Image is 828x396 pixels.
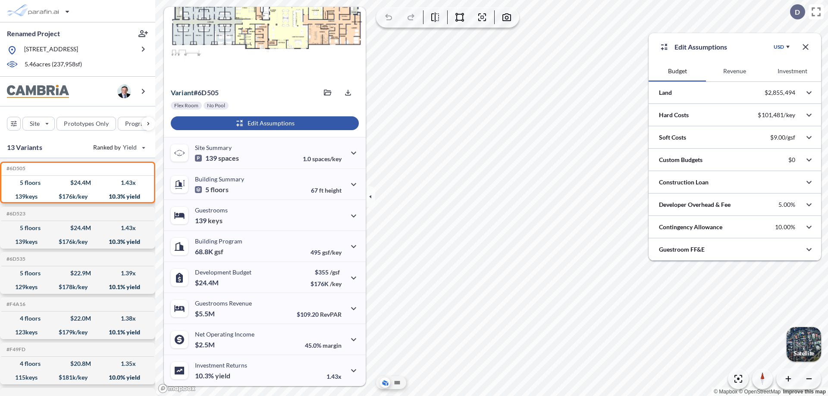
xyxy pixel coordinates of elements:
[659,200,731,209] p: Developer Overhead & Fee
[195,247,223,256] p: 68.8K
[659,245,705,254] p: Guestroom FF&E
[7,29,60,38] p: Renamed Project
[659,178,709,187] p: Construction Loan
[765,89,795,97] p: $2,855,494
[30,119,40,128] p: Site
[195,340,216,349] p: $2.5M
[208,216,223,225] span: keys
[125,119,149,128] p: Program
[171,88,219,97] p: # 6d505
[319,187,323,194] span: ft
[195,268,251,276] p: Development Budget
[778,201,795,209] p: 5.00%
[5,211,25,217] h5: Click to copy the code
[305,342,342,349] p: 45.0%
[7,85,69,98] img: BrandImage
[214,247,223,256] span: gsf
[118,117,164,131] button: Program
[783,389,826,395] a: Improve this map
[25,60,82,69] p: 5.46 acres ( 237,958 sf)
[380,377,390,388] button: Aerial View
[5,256,25,262] h5: Click to copy the code
[392,377,402,388] button: Site Plan
[117,84,131,98] img: user logo
[326,373,342,380] p: 1.43x
[174,102,198,109] p: Flex Room
[195,331,254,338] p: Net Operating Income
[123,143,137,152] span: Yield
[64,119,109,128] p: Prototypes Only
[659,88,672,97] p: Land
[195,154,239,162] p: 139
[303,155,342,162] p: 1.0
[774,44,784,50] div: USD
[218,154,239,162] span: spaces
[7,142,42,153] p: 13 Variants
[310,268,342,276] p: $355
[5,165,25,171] h5: Click to copy the code
[5,346,25,352] h5: Click to copy the code
[795,8,800,16] p: D
[195,371,230,380] p: 10.3%
[659,223,722,231] p: Contingency Allowance
[322,249,342,256] span: gsf/key
[758,111,795,119] p: $101,481/key
[195,299,252,307] p: Guestrooms Revenue
[330,280,342,287] span: /key
[788,156,795,164] p: $0
[775,223,795,231] p: 10.00%
[195,216,223,225] p: 139
[714,389,737,395] a: Mapbox
[764,61,821,81] button: Investment
[195,175,244,183] p: Building Summary
[659,133,686,142] p: Soft Costs
[22,117,55,131] button: Site
[195,237,242,245] p: Building Program
[706,61,763,81] button: Revenue
[312,155,342,162] span: spaces/key
[659,111,689,119] p: Hard Costs
[770,134,795,141] p: $9.00/gsf
[195,185,229,194] p: 5
[207,102,225,109] p: No Pool
[171,116,359,130] button: Edit Assumptions
[323,342,342,349] span: margin
[56,117,116,131] button: Prototypes Only
[24,45,78,56] p: [STREET_ADDRESS]
[739,389,781,395] a: OpenStreetMap
[86,140,151,154] button: Ranked by Yield
[787,327,821,362] img: Switcher Image
[674,42,727,52] p: Edit Assumptions
[330,268,340,276] span: /gsf
[310,280,342,287] p: $176K
[210,185,229,194] span: floors
[649,61,706,81] button: Budget
[297,311,342,318] p: $109.20
[195,309,216,318] p: $5.5M
[320,311,342,318] span: RevPAR
[195,206,228,214] p: Guestrooms
[195,144,232,151] p: Site Summary
[793,350,814,357] p: Satellite
[787,327,821,362] button: Switcher ImageSatellite
[215,371,230,380] span: yield
[171,88,194,97] span: Variant
[195,278,220,287] p: $24.4M
[158,384,196,393] a: Mapbox homepage
[310,249,342,256] p: 495
[195,362,247,369] p: Investment Returns
[659,156,703,164] p: Custom Budgets
[311,187,342,194] p: 67
[325,187,342,194] span: height
[5,301,25,307] h5: Click to copy the code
